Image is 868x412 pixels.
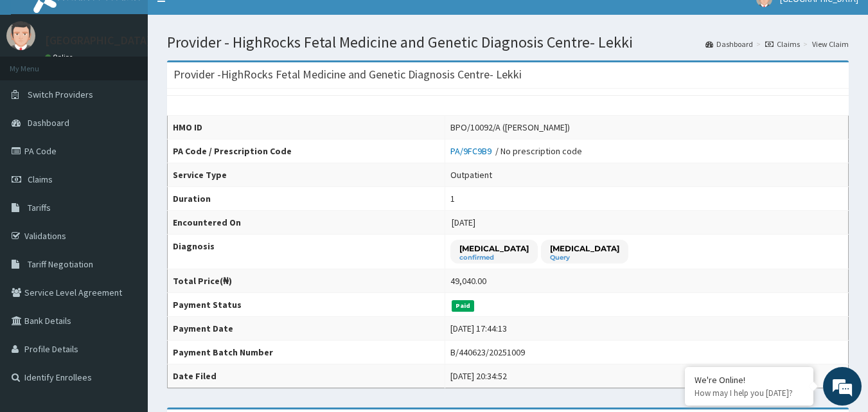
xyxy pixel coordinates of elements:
[450,145,495,157] a: PA/9FC9B9
[168,187,445,211] th: Duration
[28,174,53,185] span: Claims
[765,39,800,49] a: Claims
[168,116,445,139] th: HMO ID
[695,388,804,399] p: How may I help you today?
[6,21,35,50] img: User Image
[450,274,486,287] div: 49,040.00
[28,258,93,270] span: Tariff Negotiation
[168,269,445,293] th: Total Price(₦)
[168,293,445,317] th: Payment Status
[450,322,507,335] div: [DATE] 17:44:13
[705,39,753,49] a: Dashboard
[168,211,445,235] th: Encountered On
[550,255,619,261] small: Query
[459,243,529,254] p: [MEDICAL_DATA]
[173,69,522,80] h3: Provider - HighRocks Fetal Medicine and Genetic Diagnosis Centre- Lekki
[695,374,804,386] div: We're Online!
[450,370,507,382] div: [DATE] 20:34:52
[28,202,51,213] span: Tariffs
[452,217,475,228] span: [DATE]
[550,243,619,254] p: [MEDICAL_DATA]
[168,235,445,269] th: Diagnosis
[450,192,455,205] div: 1
[168,139,445,163] th: PA Code / Prescription Code
[450,168,492,181] div: Outpatient
[168,317,445,341] th: Payment Date
[450,121,570,134] div: BPO/10092/A ([PERSON_NAME])
[812,39,849,49] a: View Claim
[168,364,445,388] th: Date Filed
[450,145,582,157] div: / No prescription code
[167,34,849,51] h1: Provider - HighRocks Fetal Medicine and Genetic Diagnosis Centre- Lekki
[450,346,525,359] div: B/440623/20251009
[28,89,93,100] span: Switch Providers
[452,300,475,312] span: Paid
[168,341,445,364] th: Payment Batch Number
[45,35,151,46] p: [GEOGRAPHIC_DATA]
[459,255,529,261] small: confirmed
[28,117,69,129] span: Dashboard
[168,163,445,187] th: Service Type
[45,53,76,62] a: Online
